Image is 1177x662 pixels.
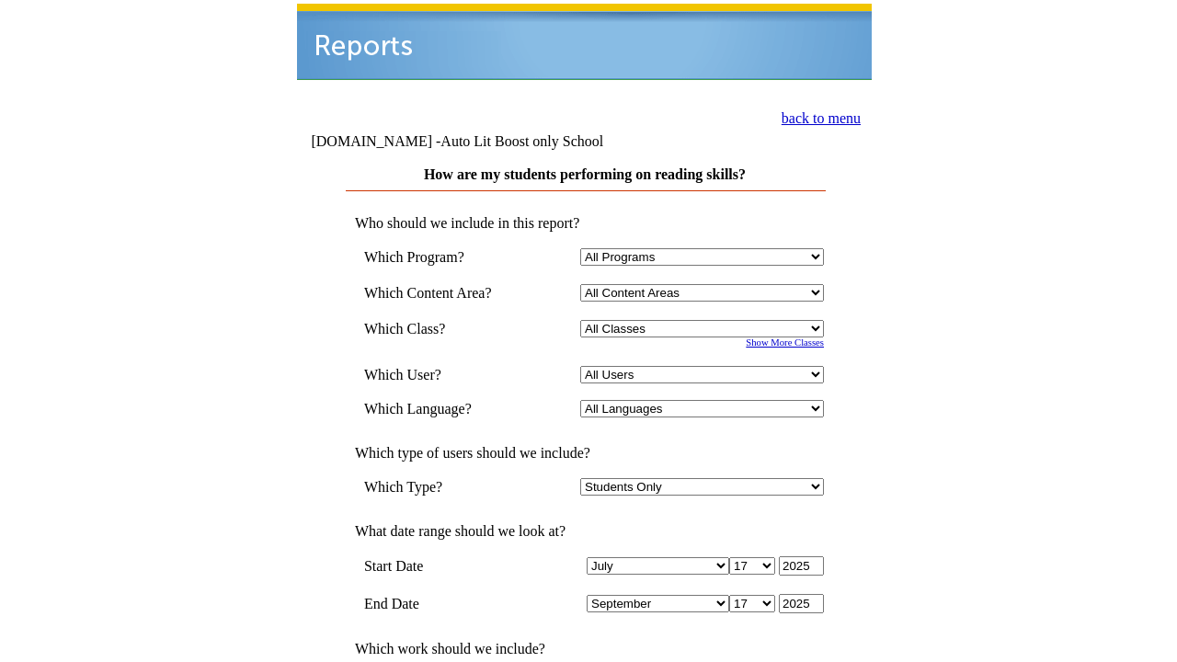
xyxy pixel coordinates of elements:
[364,556,519,576] td: Start Date
[346,523,824,540] td: What date range should we look at?
[364,366,519,383] td: Which User?
[364,594,519,613] td: End Date
[364,285,492,301] nobr: Which Content Area?
[424,166,746,182] a: How are my students performing on reading skills?
[297,4,872,80] img: header
[346,445,824,462] td: Which type of users should we include?
[746,337,824,348] a: Show More Classes
[311,133,649,150] td: [DOMAIN_NAME] -
[782,110,861,126] a: back to menu
[364,248,519,266] td: Which Program?
[346,641,824,657] td: Which work should we include?
[440,133,603,149] nobr: Auto Lit Boost only School
[364,478,519,496] td: Which Type?
[364,400,519,417] td: Which Language?
[364,320,519,337] td: Which Class?
[346,215,824,232] td: Who should we include in this report?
